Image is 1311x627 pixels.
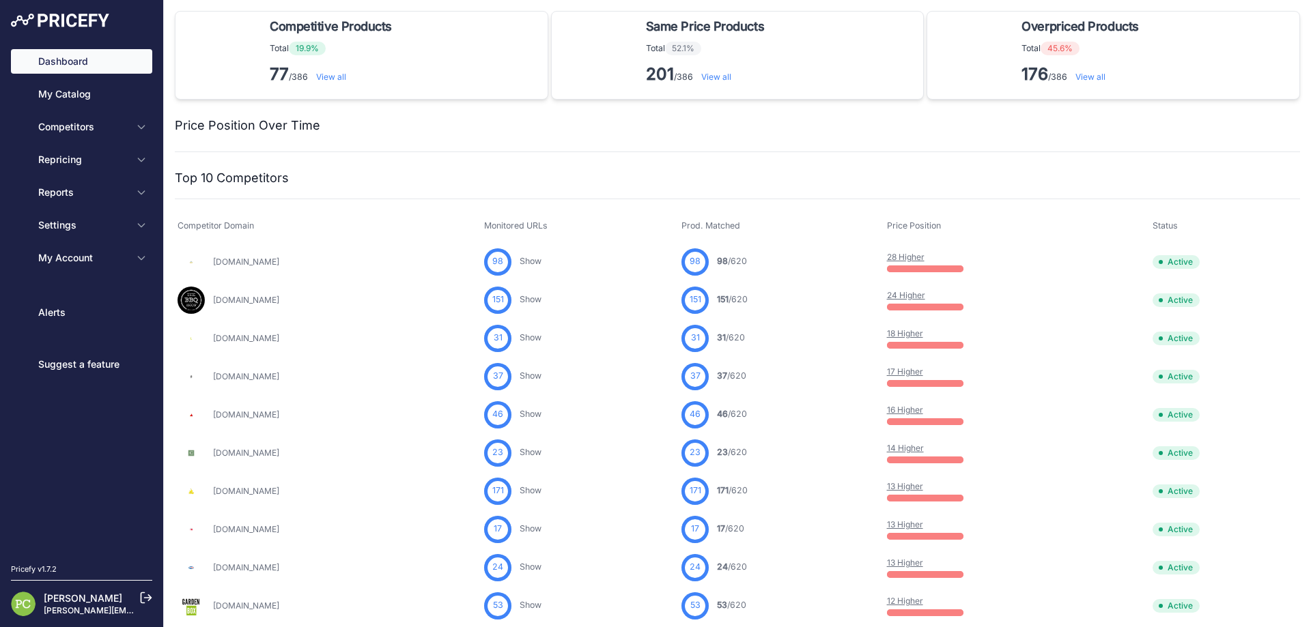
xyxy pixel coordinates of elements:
[1153,255,1200,269] span: Active
[887,443,924,453] a: 14 Higher
[11,147,152,172] button: Repricing
[690,599,701,612] span: 53
[1041,42,1080,55] span: 45.6%
[213,371,279,381] a: [DOMAIN_NAME]
[690,446,701,459] span: 23
[717,409,747,419] a: 46/620
[11,300,152,325] a: Alerts
[691,523,699,536] span: 17
[38,120,128,134] span: Competitors
[717,562,728,572] span: 24
[1153,484,1200,498] span: Active
[11,180,152,205] button: Reports
[38,186,128,199] span: Reports
[887,596,923,606] a: 12 Higher
[289,42,326,55] span: 19.9%
[1021,17,1138,36] span: Overpriced Products
[1021,42,1144,55] p: Total
[492,561,503,574] span: 24
[270,63,397,85] p: /386
[1153,293,1200,307] span: Active
[1153,408,1200,422] span: Active
[646,17,764,36] span: Same Price Products
[717,370,727,381] span: 37
[717,485,748,495] a: 171/620
[665,42,701,55] span: 52.1%
[717,447,728,457] span: 23
[520,562,541,572] a: Show
[11,14,109,27] img: Pricefy Logo
[717,600,746,610] a: 53/620
[520,370,541,381] a: Show
[11,115,152,139] button: Competitors
[520,485,541,495] a: Show
[213,600,279,611] a: [DOMAIN_NAME]
[717,523,725,534] span: 17
[11,49,152,547] nav: Sidebar
[492,293,504,306] span: 151
[1153,561,1200,574] span: Active
[520,332,541,342] a: Show
[270,17,392,36] span: Competitive Products
[213,333,279,343] a: [DOMAIN_NAME]
[717,294,748,304] a: 151/620
[717,370,746,381] a: 37/620
[520,409,541,419] a: Show
[492,484,504,497] span: 171
[1075,72,1105,82] a: View all
[887,328,923,338] a: 18 Higher
[887,519,923,529] a: 13 Higher
[493,370,503,383] span: 37
[178,220,254,231] span: Competitor Domain
[11,49,152,74] a: Dashboard
[520,447,541,457] a: Show
[681,220,740,231] span: Prod. Matched
[11,246,152,270] button: My Account
[887,220,941,231] span: Price Position
[492,255,503,268] span: 98
[492,446,503,459] span: 23
[493,599,503,612] span: 53
[1153,599,1200,613] span: Active
[11,352,152,377] a: Suggest a feature
[690,408,701,421] span: 46
[494,523,502,536] span: 17
[213,409,279,420] a: [DOMAIN_NAME]
[213,562,279,572] a: [DOMAIN_NAME]
[38,153,128,166] span: Repricing
[175,116,320,135] h2: Price Position Over Time
[213,448,279,458] a: [DOMAIN_NAME]
[717,294,729,304] span: 151
[690,561,701,574] span: 24
[887,481,923,491] a: 13 Higher
[11,213,152,237] button: Settings
[646,63,770,85] p: /386
[717,562,747,572] a: 24/620
[690,484,701,497] span: 171
[213,257,279,267] a: [DOMAIN_NAME]
[1153,446,1200,460] span: Active
[213,486,279,496] a: [DOMAIN_NAME]
[717,409,728,419] span: 46
[691,332,700,345] span: 31
[270,64,289,84] strong: 77
[690,370,701,383] span: 37
[717,256,728,266] span: 98
[1153,523,1200,536] span: Active
[717,256,747,266] a: 98/620
[646,64,674,84] strong: 201
[717,600,727,610] span: 53
[11,564,57,575] div: Pricefy v1.7.2
[646,42,770,55] p: Total
[887,290,925,300] a: 24 Higher
[717,523,744,534] a: 17/620
[520,294,541,304] a: Show
[1153,220,1178,231] span: Status
[690,293,701,306] span: 151
[717,485,729,495] span: 171
[887,405,923,415] a: 16 Higher
[213,524,279,534] a: [DOMAIN_NAME]
[484,220,548,231] span: Monitored URLs
[690,255,701,268] span: 98
[44,592,122,604] a: [PERSON_NAME]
